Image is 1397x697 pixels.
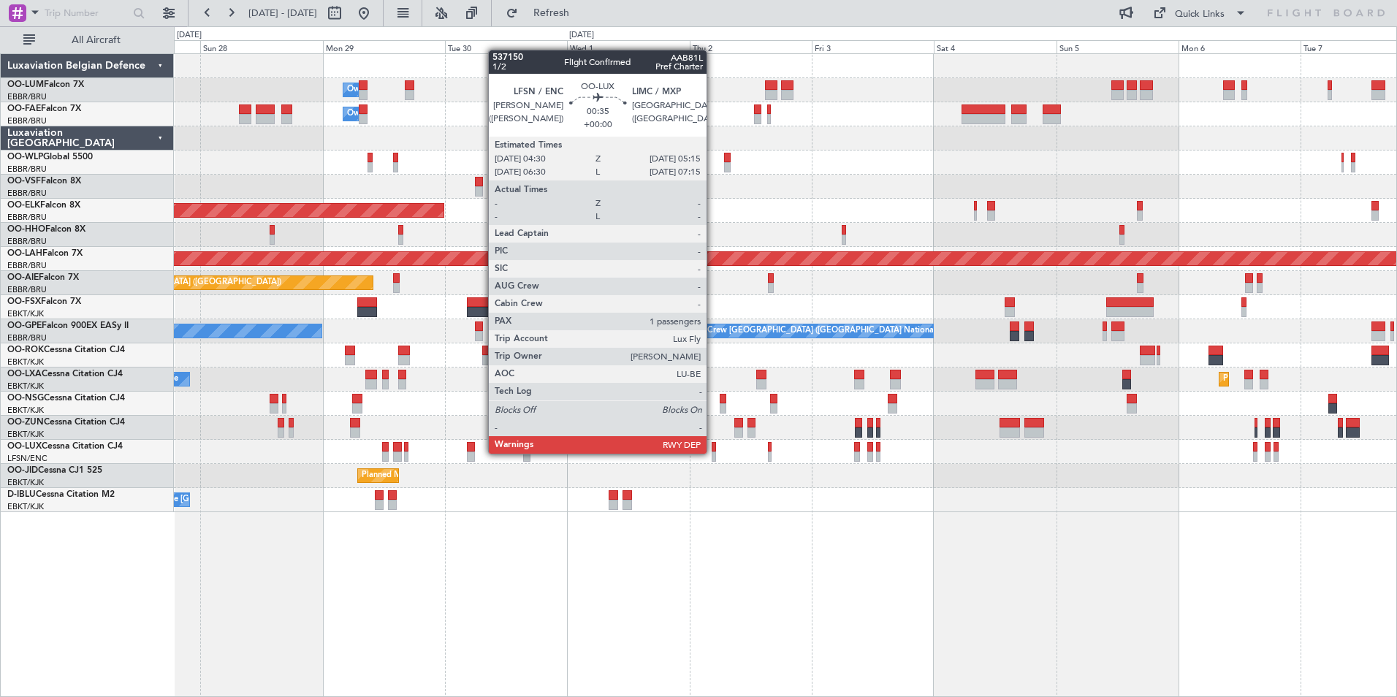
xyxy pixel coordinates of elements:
a: EBBR/BRU [7,164,47,175]
a: OO-JIDCessna CJ1 525 [7,466,102,475]
button: Refresh [499,1,587,25]
a: EBBR/BRU [7,284,47,295]
a: OO-GPEFalcon 900EX EASy II [7,321,129,330]
div: Tue 30 [445,40,567,53]
div: Owner Melsbroek Air Base [347,103,446,125]
a: EBKT/KJK [7,405,44,416]
span: OO-FSX [7,297,41,306]
a: EBKT/KJK [7,308,44,319]
a: LFSN/ENC [7,453,47,464]
span: OO-ROK [7,346,44,354]
a: OO-LAHFalcon 7X [7,249,83,258]
span: OO-JID [7,466,38,475]
div: Fri 3 [812,40,934,53]
div: Sun 5 [1057,40,1179,53]
span: [DATE] - [DATE] [248,7,317,20]
a: EBBR/BRU [7,188,47,199]
span: Refresh [521,8,582,18]
span: OO-HHO [7,225,45,234]
div: Planned Maint Kortrijk-[GEOGRAPHIC_DATA] [1223,368,1393,390]
span: OO-LXA [7,370,42,378]
span: OO-LUM [7,80,44,89]
div: Thu 2 [690,40,812,53]
span: OO-ZUN [7,418,44,427]
div: [DATE] [569,29,594,42]
a: OO-NSGCessna Citation CJ4 [7,394,125,403]
div: Wed 1 [567,40,689,53]
a: OO-LUXCessna Citation CJ4 [7,442,123,451]
div: Sun 28 [200,40,322,53]
a: EBBR/BRU [7,212,47,223]
a: EBKT/KJK [7,477,44,488]
div: Planned Maint Kortrijk-[GEOGRAPHIC_DATA] [362,465,532,487]
a: OO-FSXFalcon 7X [7,297,81,306]
div: Planned Maint Milan (Linate) [630,151,735,173]
a: EBBR/BRU [7,115,47,126]
a: EBKT/KJK [7,381,44,392]
button: Quick Links [1146,1,1254,25]
span: OO-LAH [7,249,42,258]
a: OO-HHOFalcon 8X [7,225,85,234]
input: Trip Number [45,2,129,24]
span: OO-ELK [7,201,40,210]
a: EBBR/BRU [7,236,47,247]
a: OO-WLPGlobal 5500 [7,153,93,161]
a: EBKT/KJK [7,501,44,512]
div: Mon 29 [323,40,445,53]
span: OO-VSF [7,177,41,186]
div: Quick Links [1175,7,1225,22]
a: OO-ROKCessna Citation CJ4 [7,346,125,354]
span: All Aircraft [38,35,154,45]
a: EBKT/KJK [7,429,44,440]
a: D-IBLUCessna Citation M2 [7,490,115,499]
span: OO-NSG [7,394,44,403]
a: OO-LXACessna Citation CJ4 [7,370,123,378]
div: No Crew [GEOGRAPHIC_DATA] ([GEOGRAPHIC_DATA] National) [693,320,938,342]
div: Planned Maint [GEOGRAPHIC_DATA] ([GEOGRAPHIC_DATA] National) [530,79,795,101]
div: Owner Melsbroek Air Base [347,79,446,101]
a: OO-FAEFalcon 7X [7,104,81,113]
div: Mon 6 [1179,40,1301,53]
a: OO-VSFFalcon 8X [7,177,81,186]
span: OO-LUX [7,442,42,451]
span: OO-AIE [7,273,39,282]
span: OO-WLP [7,153,43,161]
span: D-IBLU [7,490,36,499]
button: All Aircraft [16,28,159,52]
div: [DATE] [177,29,202,42]
span: OO-FAE [7,104,41,113]
a: EBBR/BRU [7,332,47,343]
a: EBBR/BRU [7,91,47,102]
span: OO-GPE [7,321,42,330]
a: OO-ELKFalcon 8X [7,201,80,210]
a: OO-LUMFalcon 7X [7,80,84,89]
a: OO-ZUNCessna Citation CJ4 [7,418,125,427]
a: EBBR/BRU [7,260,47,271]
a: EBKT/KJK [7,357,44,367]
div: Sat 4 [934,40,1056,53]
a: OO-AIEFalcon 7X [7,273,79,282]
